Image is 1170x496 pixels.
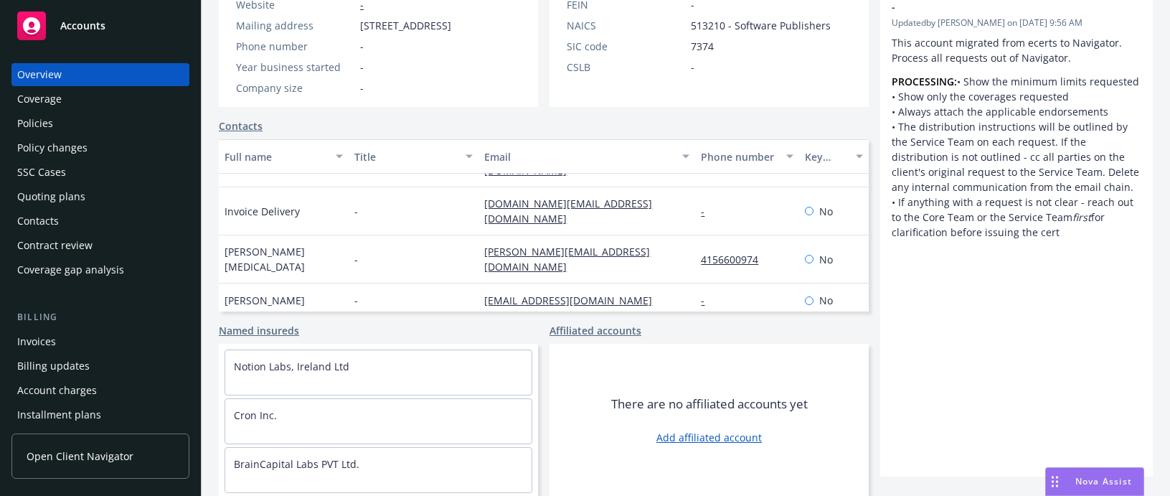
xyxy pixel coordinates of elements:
[60,20,105,32] span: Accounts
[17,185,85,208] div: Quoting plans
[892,75,957,88] strong: PROCESSING:
[219,323,299,338] a: Named insureds
[805,149,847,164] div: Key contact
[11,112,189,135] a: Policies
[11,403,189,426] a: Installment plans
[17,88,62,111] div: Coverage
[17,234,93,257] div: Contract review
[11,6,189,46] a: Accounts
[17,161,66,184] div: SSC Cases
[549,323,641,338] a: Affiliated accounts
[567,18,685,33] div: NAICS
[611,396,808,413] span: There are no affiliated accounts yet
[701,253,770,266] a: 4156600974
[484,245,650,273] a: [PERSON_NAME][EMAIL_ADDRESS][DOMAIN_NAME]
[354,252,358,267] span: -
[17,136,88,159] div: Policy changes
[484,197,652,225] a: [DOMAIN_NAME][EMAIL_ADDRESS][DOMAIN_NAME]
[478,139,695,174] button: Email
[11,161,189,184] a: SSC Cases
[695,139,799,174] button: Phone number
[17,258,124,281] div: Coverage gap analysis
[1046,468,1064,495] div: Drag to move
[11,330,189,353] a: Invoices
[360,80,364,95] span: -
[11,355,189,378] a: Billing updates
[701,149,778,164] div: Phone number
[234,360,349,373] a: Notion Labs, Ireland Ltd
[484,149,674,164] div: Email
[656,430,762,445] a: Add affiliated account
[892,17,1141,29] span: Updated by [PERSON_NAME] on [DATE] 9:56 AM
[11,210,189,233] a: Contacts
[691,18,831,33] span: 513210 - Software Publishers
[360,18,451,33] span: [STREET_ADDRESS]
[11,185,189,208] a: Quoting plans
[17,330,56,353] div: Invoices
[819,293,833,308] span: No
[354,204,358,219] span: -
[11,379,189,402] a: Account charges
[819,204,833,219] span: No
[11,136,189,159] a: Policy changes
[691,39,714,54] span: 7374
[11,63,189,86] a: Overview
[17,210,59,233] div: Contacts
[11,88,189,111] a: Coverage
[225,293,305,308] span: [PERSON_NAME]
[225,204,300,219] span: Invoice Delivery
[236,18,354,33] div: Mailing address
[892,74,1141,240] p: • Show the minimum limits requested • Show only the coverages requested • Always attach the appli...
[219,118,263,134] a: Contacts
[219,139,349,174] button: Full name
[354,293,358,308] span: -
[1072,210,1091,224] em: first
[234,408,277,422] a: Cron Inc.
[484,294,664,307] a: [EMAIL_ADDRESS][DOMAIN_NAME]
[567,60,685,75] div: CSLB
[360,60,364,75] span: -
[17,403,101,426] div: Installment plans
[225,244,343,274] span: [PERSON_NAME][MEDICAL_DATA]
[236,80,354,95] div: Company size
[11,310,189,324] div: Billing
[799,139,869,174] button: Key contact
[225,149,327,164] div: Full name
[819,252,833,267] span: No
[701,205,716,218] a: -
[360,39,364,54] span: -
[701,294,716,307] a: -
[691,60,694,75] span: -
[17,379,97,402] div: Account charges
[354,149,457,164] div: Title
[11,258,189,281] a: Coverage gap analysis
[27,449,133,464] span: Open Client Navigator
[349,139,478,174] button: Title
[1045,467,1144,496] button: Nova Assist
[234,457,359,471] a: BrainCapital Labs PVT Ltd.
[17,112,53,135] div: Policies
[892,35,1141,65] p: This account migrated from ecerts to Navigator. Process all requests out of Navigator.
[17,63,62,86] div: Overview
[11,234,189,257] a: Contract review
[1075,475,1132,487] span: Nova Assist
[236,39,354,54] div: Phone number
[17,355,90,378] div: Billing updates
[567,39,685,54] div: SIC code
[236,60,354,75] div: Year business started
